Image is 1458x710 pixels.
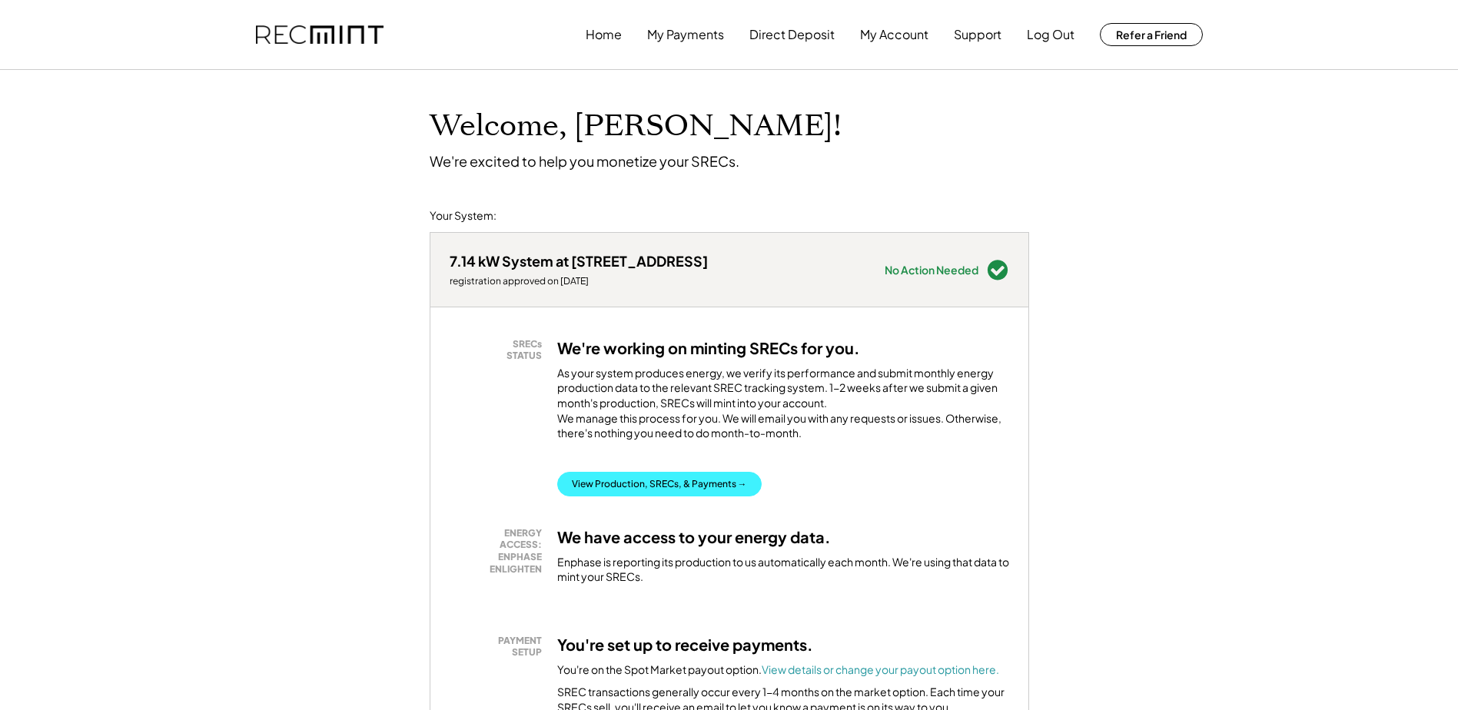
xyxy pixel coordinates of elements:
button: Log Out [1027,19,1074,50]
button: My Payments [647,19,724,50]
div: 7.14 kW System at [STREET_ADDRESS] [450,252,708,270]
button: View Production, SRECs, & Payments → [557,472,762,496]
h1: Welcome, [PERSON_NAME]! [430,108,842,144]
img: recmint-logotype%403x.png [256,25,384,45]
button: Refer a Friend [1100,23,1203,46]
div: You're on the Spot Market payout option. [557,662,999,678]
div: registration approved on [DATE] [450,275,708,287]
h3: We're working on minting SRECs for you. [557,338,860,358]
div: Your System: [430,208,497,224]
button: Support [954,19,1001,50]
div: We're excited to help you monetize your SRECs. [430,152,739,170]
h3: We have access to your energy data. [557,527,831,547]
div: PAYMENT SETUP [457,635,542,659]
button: My Account [860,19,928,50]
div: As your system produces energy, we verify its performance and submit monthly energy production da... [557,366,1009,449]
div: ENERGY ACCESS: ENPHASE ENLIGHTEN [457,527,542,575]
a: View details or change your payout option here. [762,662,999,676]
button: Direct Deposit [749,19,835,50]
div: Enphase is reporting its production to us automatically each month. We're using that data to mint... [557,555,1009,585]
div: SRECs STATUS [457,338,542,362]
button: Home [586,19,622,50]
div: No Action Needed [885,264,978,275]
h3: You're set up to receive payments. [557,635,813,655]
